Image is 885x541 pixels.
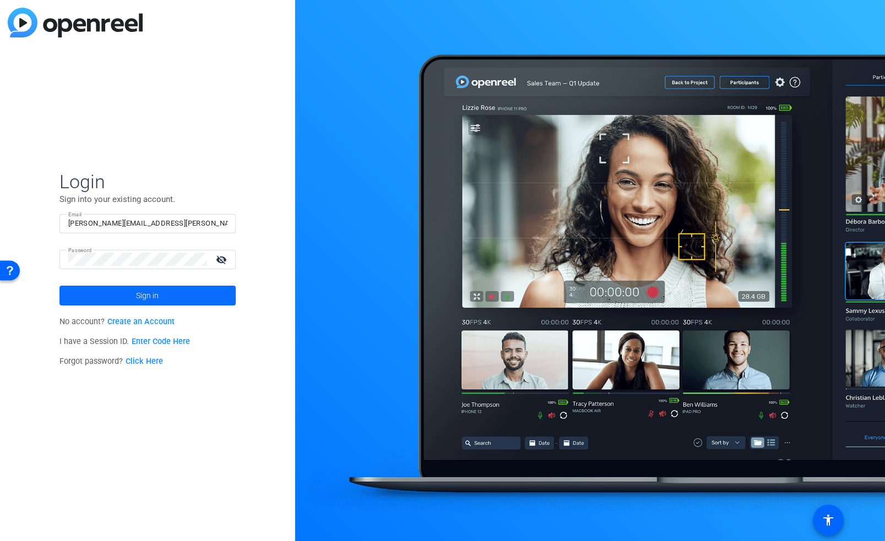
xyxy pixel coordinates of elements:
span: Login [59,170,236,193]
mat-icon: visibility_off [209,252,236,267]
span: Forgot password? [59,357,163,366]
mat-label: Email [68,211,82,217]
input: Enter Email Address [68,217,227,230]
p: Sign into your existing account. [59,193,236,205]
mat-label: Password [68,247,92,253]
mat-icon: accessibility [822,513,835,527]
span: Sign in [136,282,159,309]
button: Sign in [59,286,236,305]
span: I have a Session ID. [59,337,190,346]
a: Click Here [126,357,163,366]
a: Create an Account [107,317,175,326]
span: No account? [59,317,175,326]
img: blue-gradient.svg [8,8,143,37]
a: Enter Code Here [132,337,190,346]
